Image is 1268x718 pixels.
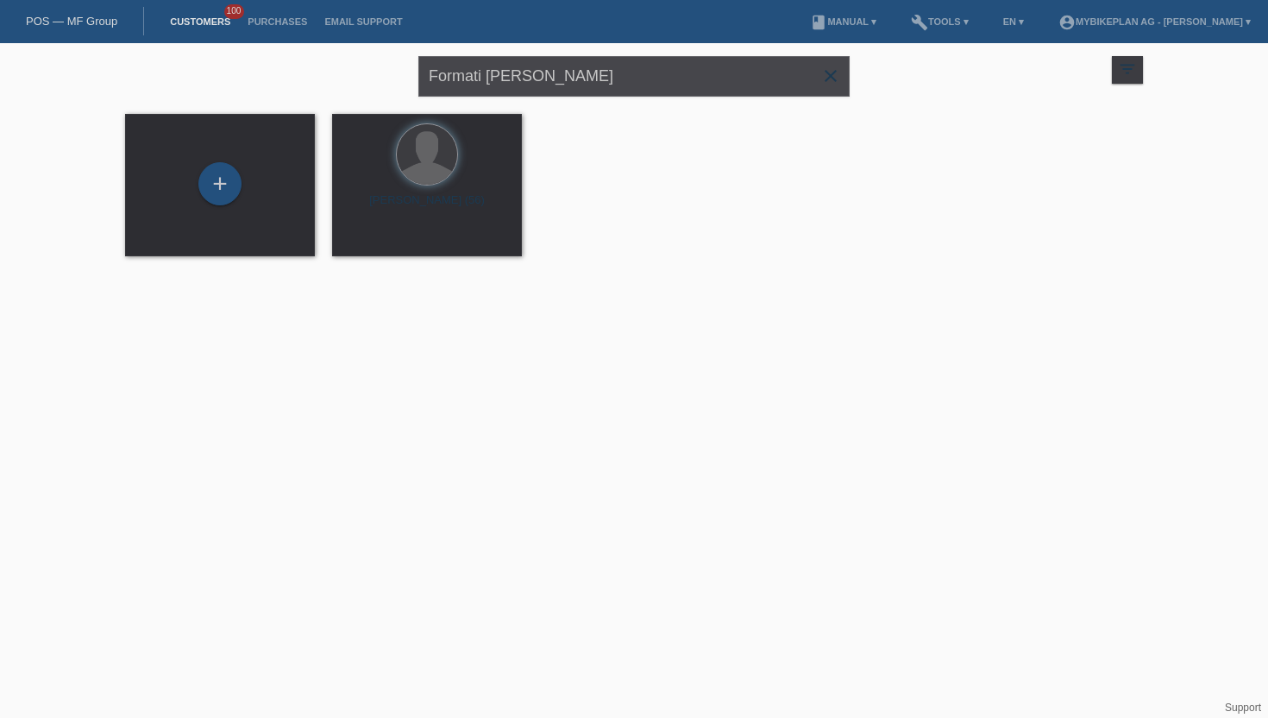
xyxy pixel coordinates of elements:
i: book [810,14,827,31]
a: buildTools ▾ [902,16,977,27]
i: account_circle [1058,14,1076,31]
a: POS — MF Group [26,15,117,28]
a: Email Support [316,16,411,27]
input: Search... [418,56,850,97]
span: 100 [224,4,245,19]
a: bookManual ▾ [801,16,885,27]
a: Customers [161,16,239,27]
div: [PERSON_NAME] (56) [346,193,508,221]
a: Support [1225,702,1261,714]
a: Purchases [239,16,316,27]
i: build [911,14,928,31]
a: account_circleMybikeplan AG - [PERSON_NAME] ▾ [1050,16,1259,27]
i: filter_list [1118,60,1137,79]
a: EN ▾ [995,16,1033,27]
div: Add customer [199,169,241,198]
i: close [820,66,841,86]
